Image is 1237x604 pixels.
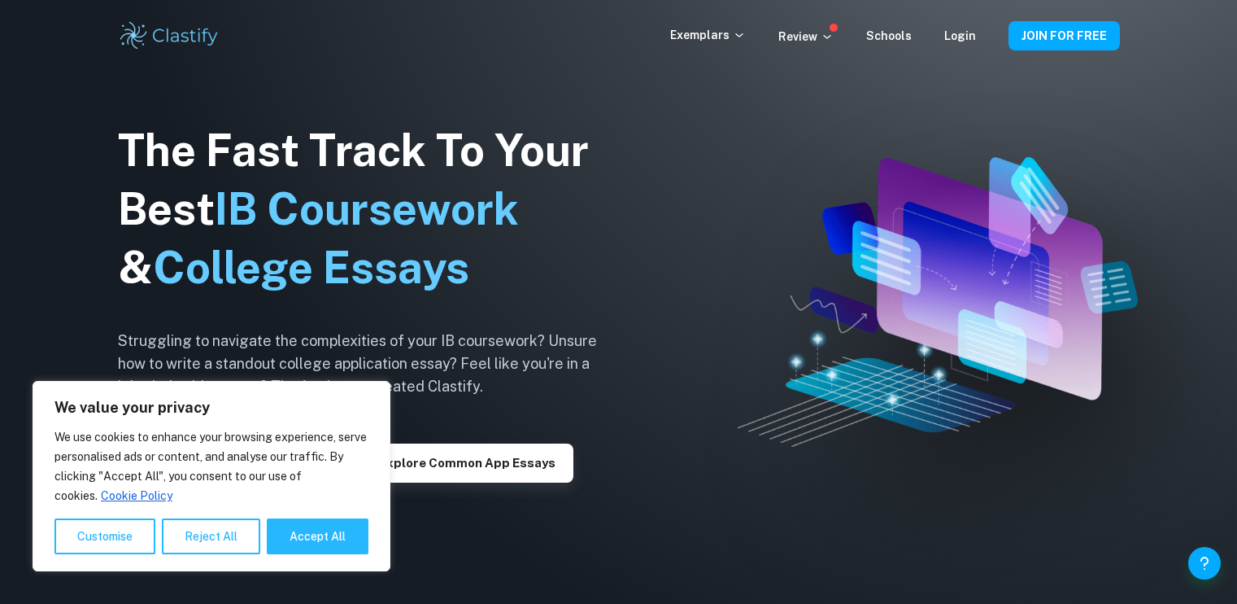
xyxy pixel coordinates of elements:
span: IB Coursework [215,183,519,234]
div: We value your privacy [33,381,390,571]
a: Cookie Policy [100,488,173,503]
p: Review [778,28,834,46]
button: Accept All [267,519,368,554]
h1: The Fast Track To Your Best & [118,121,622,297]
h6: Struggling to navigate the complexities of your IB coursework? Unsure how to write a standout col... [118,330,622,398]
img: Clastify hero [738,157,1139,447]
a: Schools [866,29,912,42]
span: College Essays [153,242,469,293]
p: We value your privacy [54,398,368,418]
button: Customise [54,519,155,554]
a: Login [944,29,976,42]
button: Reject All [162,519,260,554]
p: We use cookies to enhance your browsing experience, serve personalised ads or content, and analys... [54,427,368,506]
button: Explore Common App essays [361,444,573,483]
p: Exemplars [670,26,746,44]
button: Help and Feedback [1188,547,1221,580]
button: JOIN FOR FREE [1008,21,1120,50]
a: Explore Common App essays [361,454,573,470]
img: Clastify logo [118,20,221,52]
